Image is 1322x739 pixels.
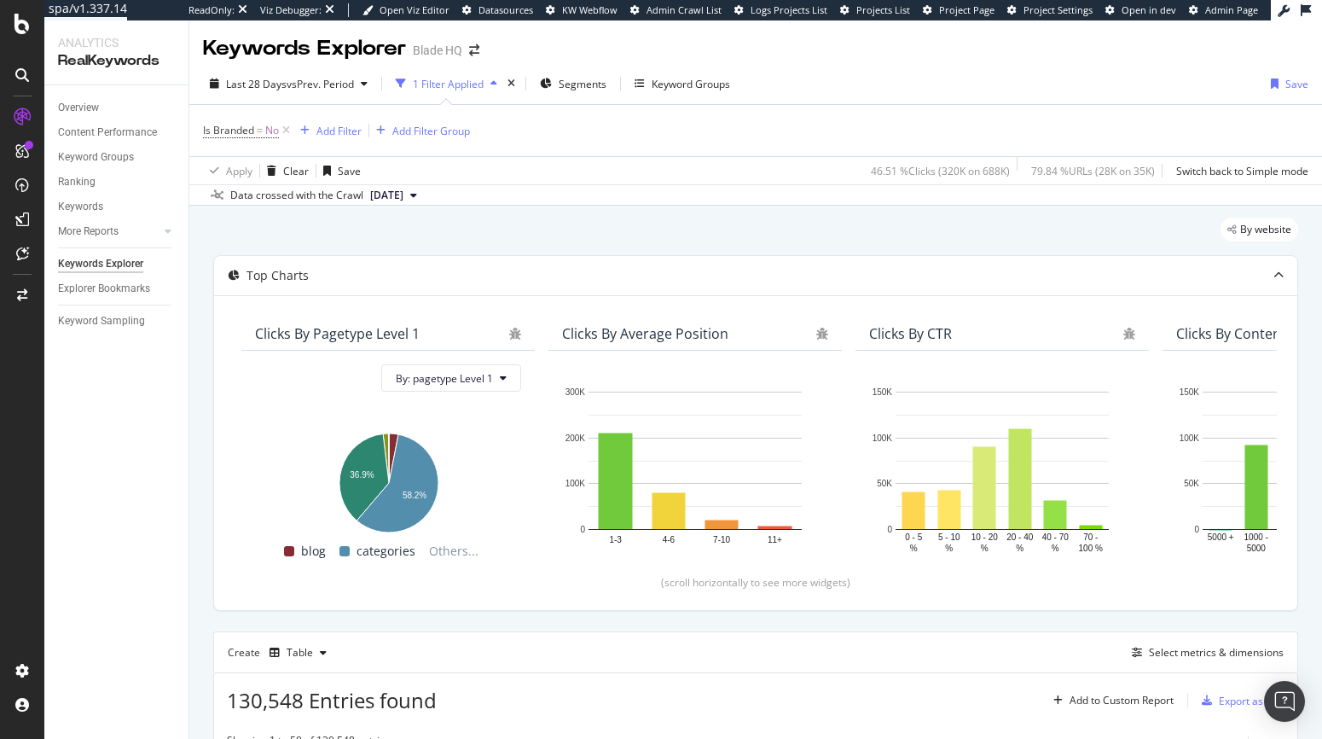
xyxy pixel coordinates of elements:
[869,383,1135,556] div: A chart.
[713,535,730,544] text: 7-10
[565,434,586,443] text: 200K
[630,3,722,17] a: Admin Crawl List
[1205,3,1258,16] span: Admin Page
[565,387,586,397] text: 300K
[1285,77,1308,91] div: Save
[246,267,309,284] div: Top Charts
[293,120,362,141] button: Add Filter
[255,424,521,535] div: A chart.
[58,51,175,71] div: RealKeywords
[58,198,177,216] a: Keywords
[1122,3,1176,16] span: Open in dev
[396,371,493,386] span: By: pagetype Level 1
[609,535,622,544] text: 1-3
[1006,532,1034,542] text: 20 - 40
[287,77,354,91] span: vs Prev. Period
[647,3,722,16] span: Admin Crawl List
[58,173,96,191] div: Ranking
[923,3,994,17] a: Project Page
[422,541,485,562] span: Others...
[1264,70,1308,97] button: Save
[509,328,521,340] div: bug
[235,575,1277,590] div: (scroll horizontally to see more widgets)
[559,77,606,91] span: Segments
[462,3,533,17] a: Datasources
[469,44,479,56] div: arrow-right-arrow-left
[257,123,263,137] span: =
[338,164,361,178] div: Save
[230,188,363,203] div: Data crossed with the Crawl
[652,77,730,91] div: Keyword Groups
[869,325,952,342] div: Clicks By CTR
[1194,525,1199,534] text: 0
[260,157,309,184] button: Clear
[1123,328,1135,340] div: bug
[562,3,618,16] span: KW Webflow
[877,480,892,489] text: 50K
[363,185,424,206] button: [DATE]
[871,164,1010,178] div: 46.51 % Clicks ( 320K on 688K )
[413,42,462,59] div: Blade HQ
[971,532,999,542] text: 10 - 20
[1031,164,1155,178] div: 79.84 % URLs ( 28K on 35K )
[1176,325,1315,342] div: Clicks By Content Size
[663,535,675,544] text: 4-6
[58,223,119,241] div: More Reports
[938,532,960,542] text: 5 - 10
[227,686,437,714] span: 130,548 Entries found
[1105,3,1176,17] a: Open in dev
[1208,532,1234,542] text: 5000 +
[734,3,827,17] a: Logs Projects List
[255,325,420,342] div: Clicks By pagetype Level 1
[1176,164,1308,178] div: Switch back to Simple mode
[58,255,143,273] div: Keywords Explorer
[565,480,586,489] text: 100K
[381,364,521,392] button: By: pagetype Level 1
[389,70,504,97] button: 1 Filter Applied
[1169,157,1308,184] button: Switch back to Simple mode
[265,119,279,143] span: No
[981,544,989,553] text: %
[1007,3,1093,17] a: Project Settings
[856,3,910,16] span: Projects List
[1047,687,1174,714] button: Add to Custom Report
[1023,3,1093,16] span: Project Settings
[370,188,403,203] span: 2025 Aug. 31st
[628,70,737,97] button: Keyword Groups
[1221,218,1298,241] div: legacy label
[873,387,893,397] text: 150K
[203,70,374,97] button: Last 28 DaysvsPrev. Period
[562,383,828,556] svg: A chart.
[58,280,150,298] div: Explorer Bookmarks
[905,532,922,542] text: 0 - 5
[1247,544,1267,553] text: 5000
[58,99,99,117] div: Overview
[562,325,728,342] div: Clicks By Average Position
[1264,681,1305,722] div: Open Intercom Messenger
[260,3,322,17] div: Viz Debugger:
[58,148,134,166] div: Keyword Groups
[478,3,533,16] span: Datasources
[283,164,309,178] div: Clear
[1079,544,1103,553] text: 100 %
[58,280,177,298] a: Explorer Bookmarks
[58,124,177,142] a: Content Performance
[873,434,893,443] text: 100K
[203,123,254,137] span: Is Branded
[263,639,333,666] button: Table
[1016,544,1023,553] text: %
[369,120,470,141] button: Add Filter Group
[413,77,484,91] div: 1 Filter Applied
[816,328,828,340] div: bug
[1083,532,1098,542] text: 70 -
[533,70,613,97] button: Segments
[1125,643,1284,663] button: Select metrics & dimensions
[546,3,618,17] a: KW Webflow
[910,544,918,553] text: %
[301,541,326,562] span: blog
[504,75,519,92] div: times
[1070,695,1174,706] div: Add to Custom Report
[1195,687,1284,714] button: Export as CSV
[939,3,994,16] span: Project Page
[203,34,406,63] div: Keywords Explorer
